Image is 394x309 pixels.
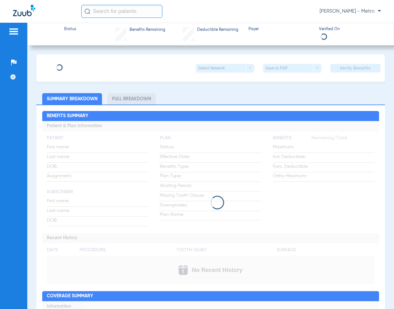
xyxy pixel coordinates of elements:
[42,111,379,121] h2: Benefits Summary
[197,27,238,33] span: Deductible Remaining
[8,28,19,35] img: hamburger-icon
[42,291,379,302] h2: Coverage Summary
[320,8,381,15] span: [PERSON_NAME] - Metro
[130,27,165,33] span: Benefits Remaining
[13,5,35,16] img: Zuub Logo
[81,5,162,18] input: Search for patients
[64,27,76,32] span: Status
[42,93,102,105] li: Summary Breakdown
[84,8,90,14] img: Search Icon
[248,27,313,32] span: Payer
[108,93,156,105] li: Full Breakdown
[319,27,384,32] span: Verified On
